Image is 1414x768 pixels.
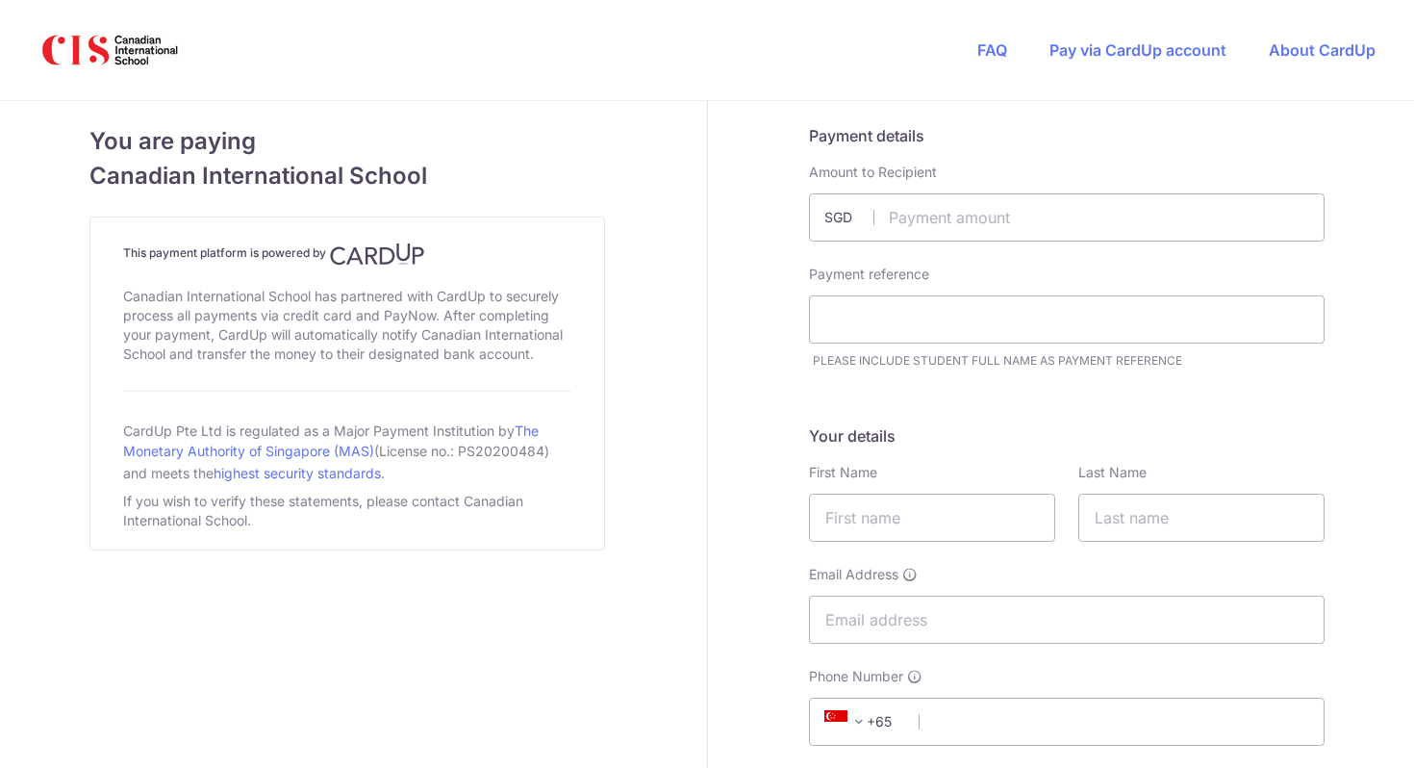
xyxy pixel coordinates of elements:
[123,415,571,488] div: CardUp Pte Ltd is regulated as a Major Payment Institution by (License no.: PS20200484) and meets...
[1078,463,1147,482] label: Last Name
[123,283,571,368] div: Canadian International School has partnered with CardUp to securely process all payments via cred...
[813,351,1325,371] div: PLEASE INCLUDE STUDENT FULL NAME AS PAYMENT REFERENCE
[123,243,571,266] h4: This payment platform is powered by
[330,243,424,266] img: CardUp
[809,124,1325,147] h5: Payment details
[809,494,1055,542] input: First name
[1269,40,1376,60] a: About CardUp
[89,124,605,159] span: You are paying
[89,159,605,193] span: Canadian International School
[809,596,1325,644] input: Email address
[824,710,871,733] span: +65
[809,463,877,482] label: First Name
[809,163,937,182] label: Amount to Recipient
[1049,40,1226,60] a: Pay via CardUp account
[824,208,874,227] span: SGD
[819,710,905,733] span: +65
[809,265,929,284] label: Payment reference
[123,488,571,534] div: If you wish to verify these statements, please contact Canadian International School.
[214,465,381,481] a: highest security standards
[809,667,903,686] span: Phone Number
[809,565,898,584] span: Email Address
[1078,494,1325,542] input: Last name
[809,424,1325,448] h5: Your details
[809,193,1325,242] input: Payment amount
[977,40,1007,60] a: FAQ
